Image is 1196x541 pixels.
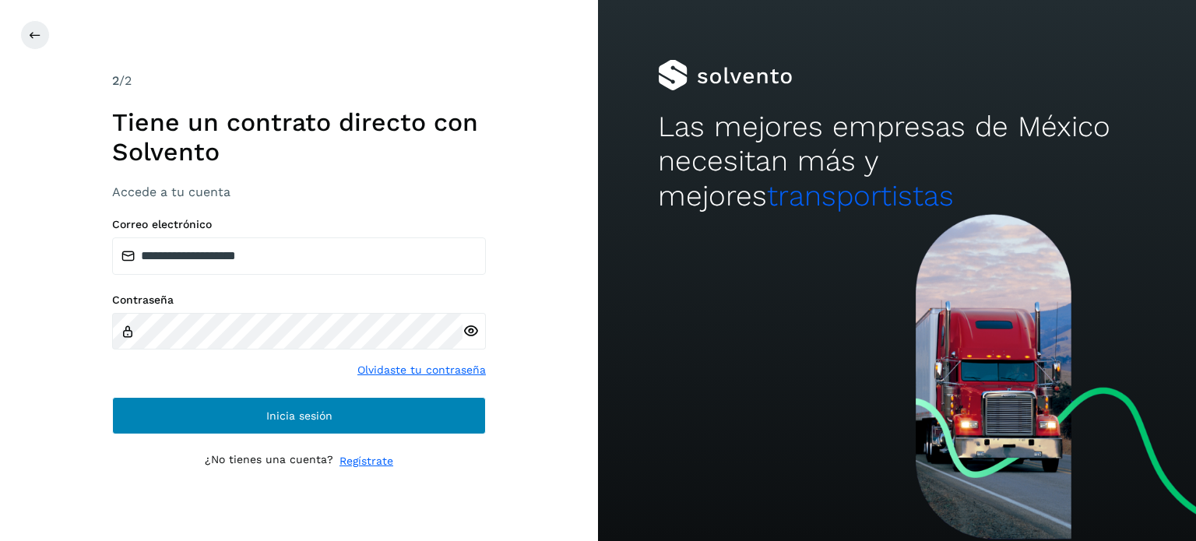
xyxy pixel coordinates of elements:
span: 2 [112,73,119,88]
div: /2 [112,72,486,90]
button: Inicia sesión [112,397,486,434]
h3: Accede a tu cuenta [112,184,486,199]
h2: Las mejores empresas de México necesitan más y mejores [658,110,1136,213]
label: Correo electrónico [112,218,486,231]
a: Olvidaste tu contraseña [357,362,486,378]
label: Contraseña [112,293,486,307]
p: ¿No tienes una cuenta? [205,453,333,469]
span: Inicia sesión [266,410,332,421]
h1: Tiene un contrato directo con Solvento [112,107,486,167]
a: Regístrate [339,453,393,469]
span: transportistas [767,179,954,213]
